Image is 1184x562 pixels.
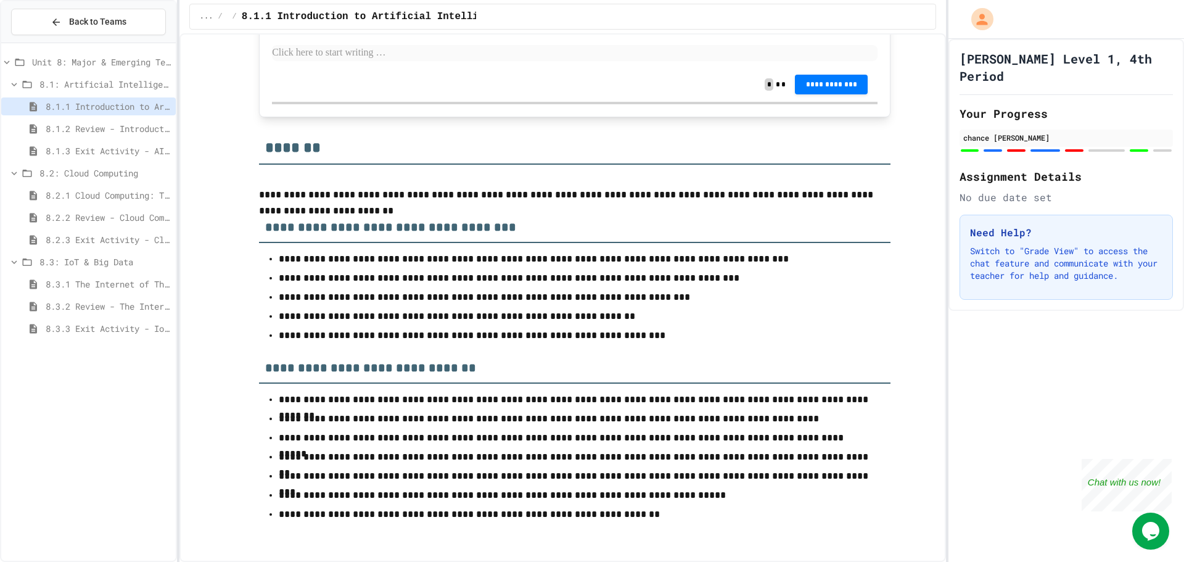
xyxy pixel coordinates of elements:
[200,12,213,22] span: ...
[970,245,1162,282] p: Switch to "Grade View" to access the chat feature and communicate with your teacher for help and ...
[32,56,171,68] span: Unit 8: Major & Emerging Technologies
[970,225,1162,240] h3: Need Help?
[11,9,166,35] button: Back to Teams
[958,5,997,33] div: My Account
[46,300,171,313] span: 8.3.2 Review - The Internet of Things and Big Data
[1082,459,1172,511] iframe: chat widget
[46,233,171,246] span: 8.2.3 Exit Activity - Cloud Service Detective
[960,105,1173,122] h2: Your Progress
[46,278,171,291] span: 8.3.1 The Internet of Things and Big Data: Our Connected Digital World
[46,211,171,224] span: 8.2.2 Review - Cloud Computing
[960,190,1173,205] div: No due date set
[46,144,171,157] span: 8.1.3 Exit Activity - AI Detective
[46,322,171,335] span: 8.3.3 Exit Activity - IoT Data Detective Challenge
[39,167,171,180] span: 8.2: Cloud Computing
[39,255,171,268] span: 8.3: IoT & Big Data
[46,100,171,113] span: 8.1.1 Introduction to Artificial Intelligence
[46,189,171,202] span: 8.2.1 Cloud Computing: Transforming the Digital World
[232,12,237,22] span: /
[218,12,222,22] span: /
[242,9,508,24] span: 8.1.1 Introduction to Artificial Intelligence
[39,78,171,91] span: 8.1: Artificial Intelligence Basics
[1132,513,1172,550] iframe: chat widget
[960,168,1173,185] h2: Assignment Details
[963,132,1169,143] div: chance [PERSON_NAME]
[46,122,171,135] span: 8.1.2 Review - Introduction to Artificial Intelligence
[69,15,126,28] span: Back to Teams
[960,50,1173,85] h1: [PERSON_NAME] Level 1, 4th Period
